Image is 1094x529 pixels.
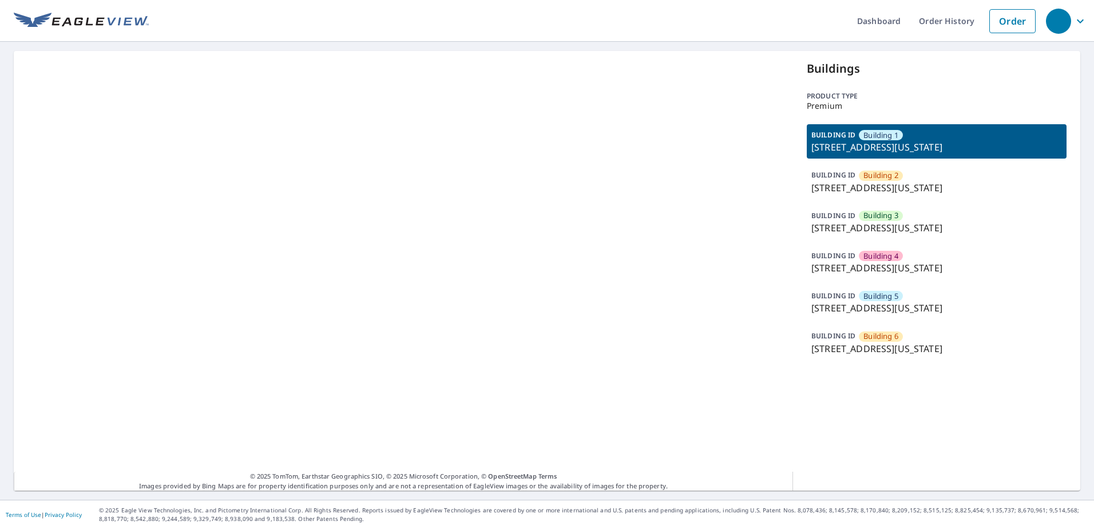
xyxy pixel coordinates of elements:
p: Buildings [807,60,1067,77]
img: EV Logo [14,13,149,30]
p: [STREET_ADDRESS][US_STATE] [811,181,1062,195]
span: Building 3 [863,210,898,221]
p: BUILDING ID [811,291,855,301]
p: BUILDING ID [811,211,855,220]
p: BUILDING ID [811,170,855,180]
a: Terms of Use [6,511,41,519]
p: BUILDING ID [811,251,855,260]
p: [STREET_ADDRESS][US_STATE] [811,140,1062,154]
a: Order [989,9,1036,33]
span: Building 1 [863,130,898,141]
span: © 2025 TomTom, Earthstar Geographics SIO, © 2025 Microsoft Corporation, © [250,472,557,481]
span: Building 4 [863,251,898,262]
span: Building 6 [863,331,898,342]
p: [STREET_ADDRESS][US_STATE] [811,261,1062,275]
p: BUILDING ID [811,331,855,341]
p: Premium [807,101,1067,110]
span: Building 2 [863,170,898,181]
p: © 2025 Eagle View Technologies, Inc. and Pictometry International Corp. All Rights Reserved. Repo... [99,506,1088,523]
p: [STREET_ADDRESS][US_STATE] [811,342,1062,356]
p: Product type [807,91,1067,101]
span: Building 5 [863,291,898,302]
a: Terms [538,472,557,480]
a: OpenStreetMap [488,472,536,480]
p: | [6,511,82,518]
p: [STREET_ADDRESS][US_STATE] [811,221,1062,235]
p: BUILDING ID [811,130,855,140]
p: [STREET_ADDRESS][US_STATE] [811,301,1062,315]
p: Images provided by Bing Maps are for property identification purposes only and are not a represen... [14,472,793,491]
a: Privacy Policy [45,511,82,519]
